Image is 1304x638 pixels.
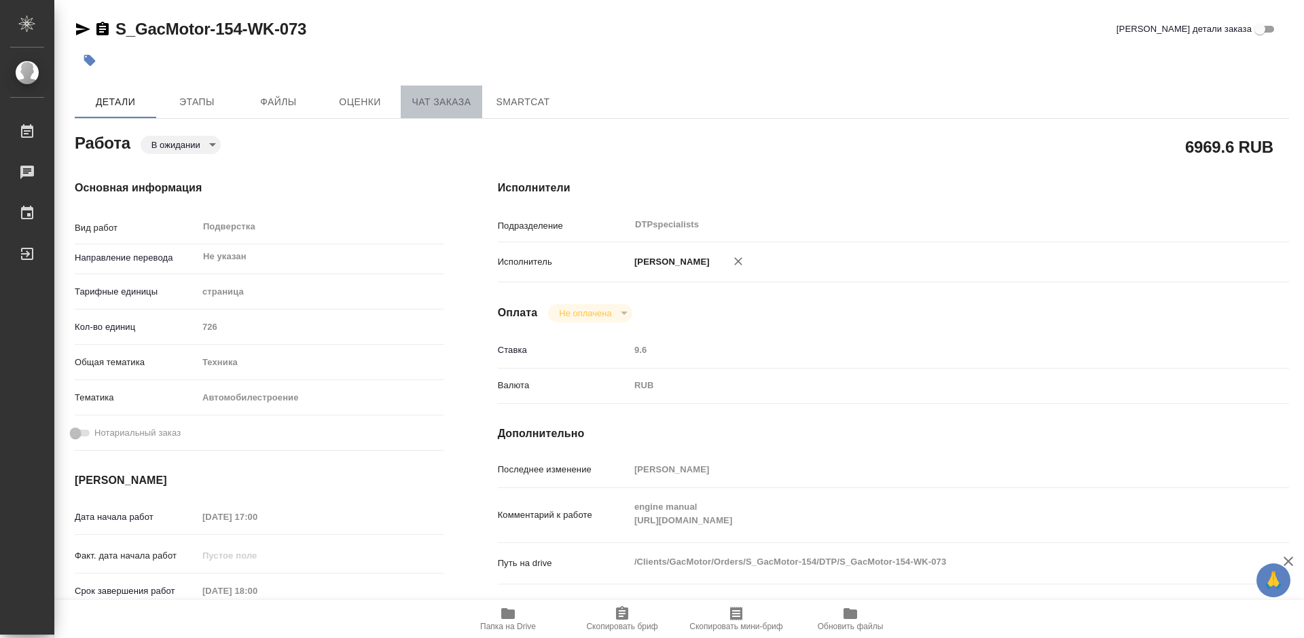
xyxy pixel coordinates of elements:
p: [PERSON_NAME] [630,255,710,269]
p: Тарифные единицы [75,285,198,299]
button: Не оплачена [555,307,615,319]
div: RUB [630,374,1223,397]
p: Кол-во единиц [75,320,198,334]
p: Срок завершения работ [75,584,198,598]
p: Направление перевода [75,251,198,265]
span: Папка на Drive [480,622,536,631]
input: Пустое поле [198,581,316,601]
span: Скопировать бриф [586,622,657,631]
p: Ставка [498,343,630,357]
h2: 6969.6 RUB [1185,135,1273,158]
button: В ожидании [147,139,204,151]
p: Тематика [75,391,198,405]
button: 🙏 [1256,563,1290,597]
p: Факт. дата начала работ [75,549,198,563]
span: Чат заказа [409,94,474,111]
button: Обновить файлы [793,600,907,638]
textarea: /Clients/GacMotor/Orders/S_GacMotor-154/DTP/S_GacMotor-154-WK-073 [630,550,1223,574]
span: Детали [83,94,148,111]
p: Вид работ [75,221,198,235]
span: [PERSON_NAME] детали заказа [1117,22,1252,36]
p: Последнее изменение [498,463,630,476]
p: Валюта [498,379,630,392]
h4: Дополнительно [498,426,1289,442]
span: Нотариальный заказ [94,426,181,440]
a: S_GacMotor-154-WK-073 [115,20,306,38]
button: Удалить исполнителя [723,246,753,276]
button: Скопировать ссылку [94,21,111,37]
p: Общая тематика [75,356,198,369]
h4: [PERSON_NAME] [75,472,443,489]
span: Скопировать мини-бриф [689,622,782,631]
h4: Основная информация [75,180,443,196]
input: Пустое поле [630,459,1223,479]
button: Скопировать бриф [565,600,679,638]
input: Пустое поле [198,546,316,565]
div: Автомобилестроение [198,386,443,409]
p: Путь на drive [498,557,630,570]
span: 🙏 [1262,566,1285,595]
h4: Оплата [498,305,538,321]
span: Оценки [327,94,393,111]
textarea: engine manual [URL][DOMAIN_NAME] [630,495,1223,532]
button: Папка на Drive [451,600,565,638]
span: SmartCat [490,94,556,111]
input: Пустое поле [198,317,443,337]
input: Пустое поле [198,507,316,527]
p: Дата начала работ [75,510,198,524]
button: Скопировать мини-бриф [679,600,793,638]
input: Пустое поле [630,340,1223,360]
p: Подразделение [498,219,630,233]
span: Обновить файлы [818,622,884,631]
div: Техника [198,351,443,374]
span: Этапы [164,94,230,111]
div: страница [198,280,443,303]
h4: Исполнители [498,180,1289,196]
span: Файлы [246,94,311,111]
div: В ожидании [548,304,632,322]
button: Скопировать ссылку для ЯМессенджера [75,21,91,37]
button: Добавить тэг [75,45,105,75]
div: В ожидании [141,136,221,154]
h2: Работа [75,130,130,154]
p: Комментарий к работе [498,508,630,522]
p: Исполнитель [498,255,630,269]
